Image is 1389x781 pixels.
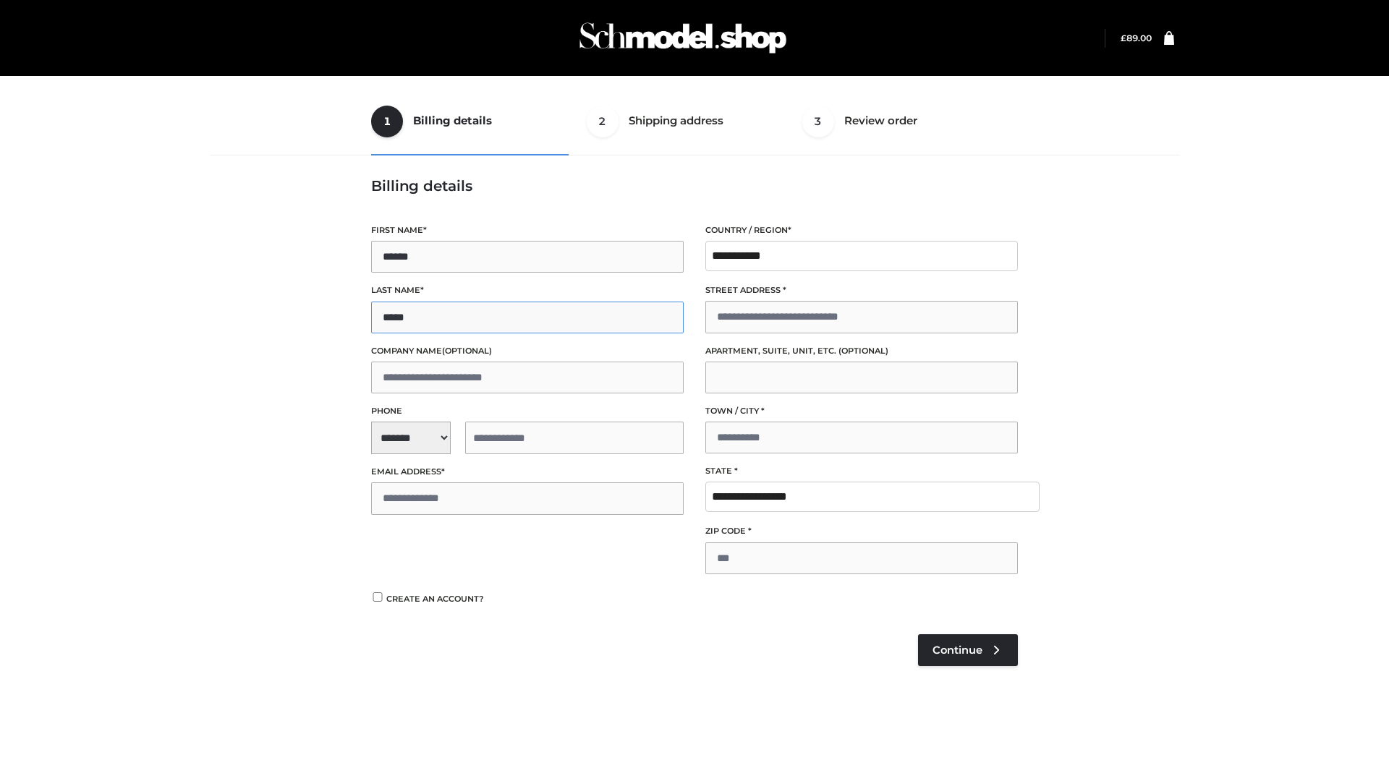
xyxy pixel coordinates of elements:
span: Create an account? [386,594,484,604]
a: Continue [918,634,1018,666]
label: ZIP Code [705,524,1018,538]
img: Schmodel Admin 964 [574,9,791,67]
span: Continue [933,644,982,657]
span: (optional) [838,346,888,356]
span: £ [1121,33,1126,43]
label: First name [371,223,684,237]
label: State [705,464,1018,478]
span: (optional) [442,346,492,356]
label: Phone [371,404,684,418]
a: £89.00 [1121,33,1152,43]
label: Town / City [705,404,1018,418]
label: Email address [371,465,684,479]
label: Company name [371,344,684,358]
label: Country / Region [705,223,1018,237]
label: Street address [705,283,1018,297]
h3: Billing details [371,177,1018,195]
label: Apartment, suite, unit, etc. [705,344,1018,358]
label: Last name [371,283,684,297]
bdi: 89.00 [1121,33,1152,43]
input: Create an account? [371,592,384,602]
